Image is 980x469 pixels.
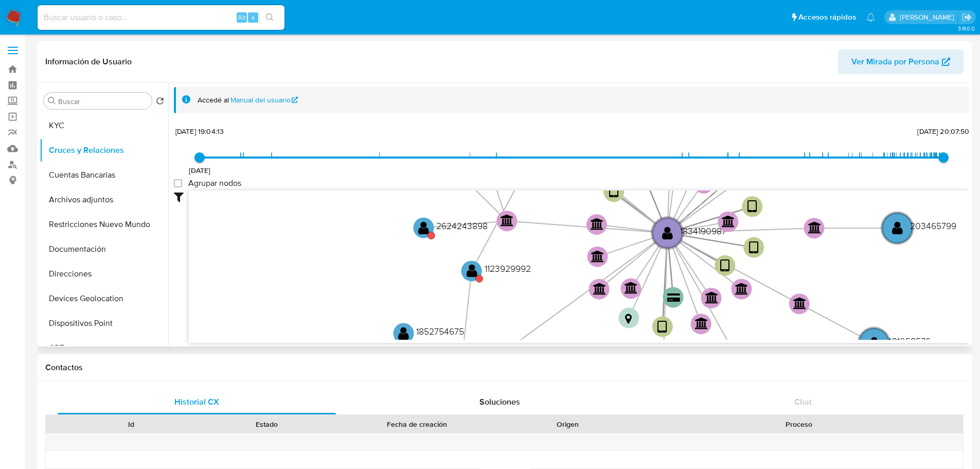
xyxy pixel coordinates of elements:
[593,283,607,295] text: 
[45,362,964,373] h1: Contactos
[485,262,531,275] text: 1123929992
[747,199,757,214] text: 
[735,283,749,295] text: 
[910,219,956,232] text: 203465799
[188,178,241,188] span: Agrupar nodos
[238,12,246,22] span: Alt
[436,219,488,232] text: 2624243898
[40,286,168,311] button: Devices Geolocation
[591,250,604,263] text: 
[501,214,514,227] text: 
[40,336,168,360] button: CBT
[662,225,673,240] text: 
[869,336,880,351] text: 
[808,221,822,234] text: 
[961,12,972,23] a: Salir
[866,13,875,22] a: Notificaciones
[892,220,903,235] text: 
[342,419,493,429] div: Fecha de creación
[625,313,632,324] text: 
[259,10,280,25] button: search-icon
[467,263,477,278] text: 
[198,95,229,105] span: Accedé al
[40,311,168,336] button: Dispositivos Point
[625,282,638,294] text: 
[695,317,708,329] text: 
[189,165,211,176] span: [DATE]
[793,297,807,309] text: 
[722,215,735,228] text: 
[643,419,956,429] div: Proceso
[174,396,219,408] span: Historial CX
[609,184,619,199] text: 
[398,326,409,341] text: 
[900,12,958,22] p: fernando.ftapiamartinez@mercadolibre.com.mx
[657,320,667,335] text: 
[40,187,168,212] button: Archivos adjuntos
[174,179,182,187] input: Agrupar nodos
[156,97,164,108] button: Volver al orden por defecto
[40,237,168,262] button: Documentación
[838,49,964,74] button: Ver Mirada por Persona
[667,293,680,303] text: 
[40,113,168,138] button: KYC
[175,126,224,136] span: [DATE] 19:04:13
[40,212,168,237] button: Restricciones Nuevo Mundo
[40,138,168,163] button: Cruces y Relaciones
[40,163,168,187] button: Cuentas Bancarias
[38,11,284,24] input: Buscar usuario o caso...
[230,95,298,105] a: Manual del usuario
[917,126,969,136] span: [DATE] 20:07:50
[252,12,255,22] span: s
[48,97,56,105] button: Buscar
[798,12,856,23] span: Accesos rápidos
[794,396,812,408] span: Chat
[507,419,628,429] div: Origen
[45,57,132,67] h1: Información de Usuario
[416,325,464,338] text: 1852754675
[887,335,931,348] text: 481058576
[720,258,730,273] text: 
[58,97,148,106] input: Buscar
[71,419,192,429] div: Id
[749,240,759,255] text: 
[418,220,429,235] text: 
[206,419,327,429] div: Estado
[479,396,520,408] span: Soluciones
[705,291,719,304] text: 
[680,224,726,237] text: 1834190987
[591,218,604,230] text: 
[851,49,939,74] span: Ver Mirada por Persona
[40,262,168,286] button: Direcciones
